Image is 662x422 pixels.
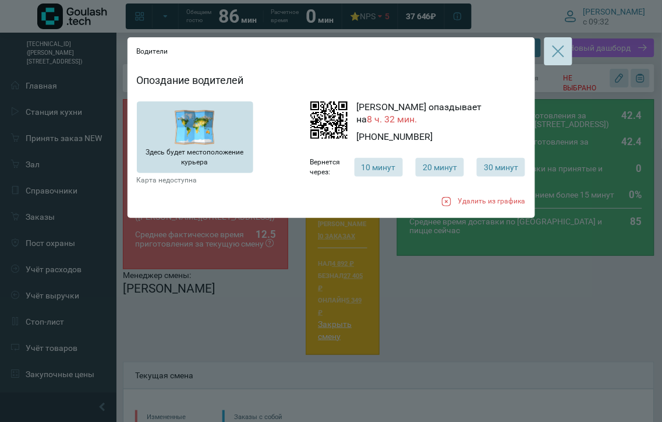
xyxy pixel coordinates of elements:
[477,158,525,177] button: 30 минут
[137,47,526,57] div: Водители
[310,157,345,177] div: Вернется через:
[175,107,215,147] img: map
[484,162,518,173] span: 30 минут
[416,158,464,177] button: 20 минут
[458,196,526,206] div: Удалить из графика
[355,158,403,177] button: 10 минут
[137,175,265,185] div: Карта недоступна
[357,101,526,126] div: [PERSON_NAME] опаздывает на
[137,147,253,167] div: Здесь будет местоположение курьера
[423,162,457,173] span: 20 минут
[137,73,526,87] div: Опоздание водителей
[310,195,526,209] a: Удалить из графика
[357,131,526,143] div: [PHONE_NUMBER]
[367,114,417,125] span: 8 ч. 32 мин.
[362,162,396,173] span: 10 минут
